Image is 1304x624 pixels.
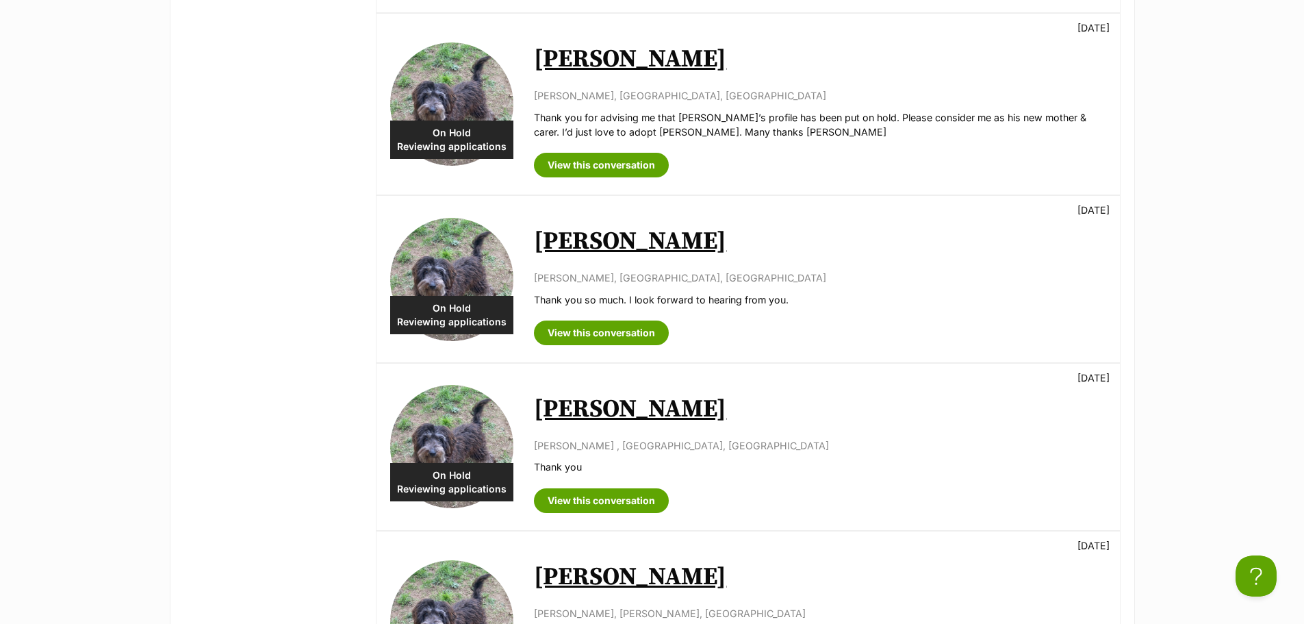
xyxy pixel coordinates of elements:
p: [PERSON_NAME], [PERSON_NAME], [GEOGRAPHIC_DATA] [534,606,1105,621]
p: [DATE] [1077,203,1110,217]
a: [PERSON_NAME] [534,226,726,257]
p: Thank you [534,460,1105,474]
a: View this conversation [534,488,669,513]
p: [PERSON_NAME], [GEOGRAPHIC_DATA], [GEOGRAPHIC_DATA] [534,88,1105,103]
a: [PERSON_NAME] [534,562,726,592]
div: On Hold [390,296,513,334]
a: [PERSON_NAME] [534,394,726,425]
div: On Hold [390,121,513,159]
div: On Hold [390,463,513,501]
a: View this conversation [534,321,669,345]
p: Thank you so much. I look forward to hearing from you. [534,292,1105,307]
p: [DATE] [1077,371,1110,385]
iframe: Help Scout Beacon - Open [1236,556,1277,597]
p: [DATE] [1077,538,1110,553]
img: Greg [390,218,513,341]
img: Greg [390,42,513,166]
img: Greg [390,385,513,508]
span: Reviewing applications [390,140,513,153]
p: Thank you for advising me that [PERSON_NAME]’s profile has been put on hold. Please consider me a... [534,110,1105,140]
p: [PERSON_NAME], [GEOGRAPHIC_DATA], [GEOGRAPHIC_DATA] [534,271,1105,285]
p: [PERSON_NAME] , [GEOGRAPHIC_DATA], [GEOGRAPHIC_DATA] [534,438,1105,453]
p: [DATE] [1077,21,1110,35]
a: [PERSON_NAME] [534,44,726,75]
a: View this conversation [534,153,669,177]
span: Reviewing applications [390,315,513,329]
span: Reviewing applications [390,482,513,496]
